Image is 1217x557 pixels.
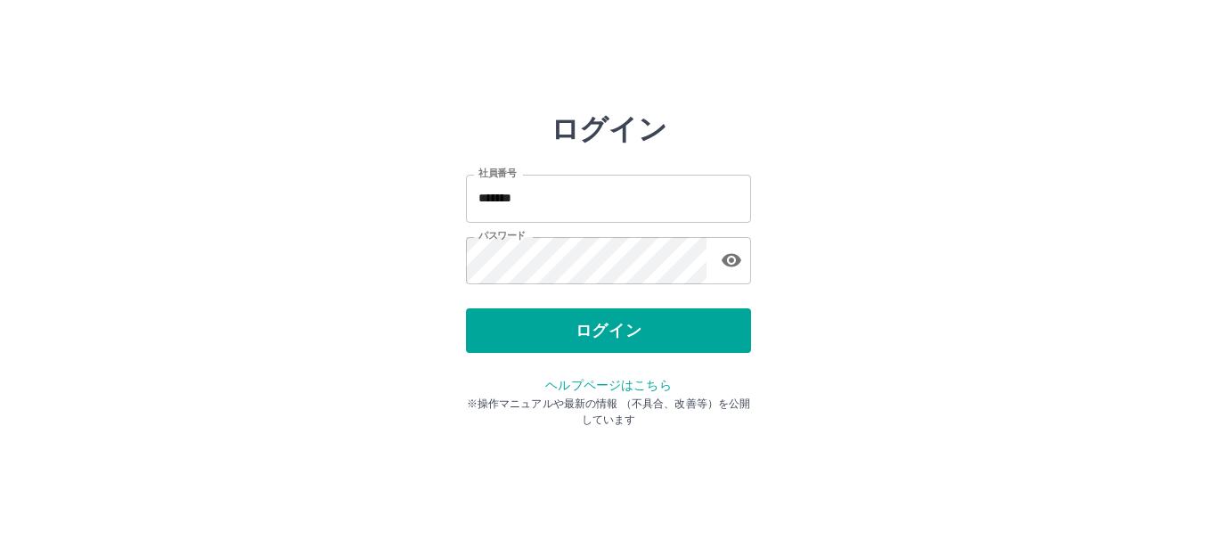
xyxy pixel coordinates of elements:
a: ヘルプページはこちら [545,378,671,392]
p: ※操作マニュアルや最新の情報 （不具合、改善等）を公開しています [466,396,751,428]
label: 社員番号 [478,167,516,180]
label: パスワード [478,229,526,242]
h2: ログイン [551,112,667,146]
button: ログイン [466,308,751,353]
